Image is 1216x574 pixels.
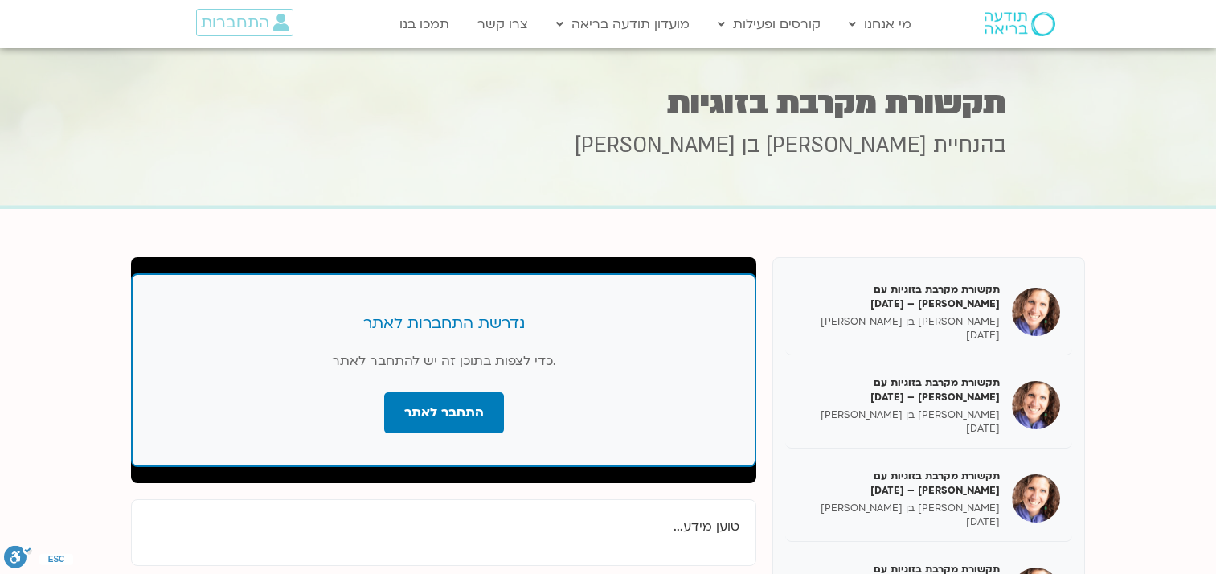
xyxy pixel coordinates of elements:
[1012,474,1060,523] img: תקשורת מקרבת בזוגיות עם שאנייה – 03/06/25
[797,408,1000,422] p: [PERSON_NAME] בן [PERSON_NAME]
[797,282,1000,311] h5: תקשורת מקרבת בזוגיות עם [PERSON_NAME] – [DATE]
[384,392,504,433] a: התחבר לאתר
[841,9,919,39] a: מי אנחנו
[797,469,1000,498] h5: תקשורת מקרבת בזוגיות עם [PERSON_NAME] – [DATE]
[575,131,927,160] span: [PERSON_NAME] בן [PERSON_NAME]
[985,12,1055,36] img: תודעה בריאה
[165,314,723,334] h3: נדרשת התחברות לאתר
[196,9,293,36] a: התחברות
[933,131,1006,160] span: בהנחיית
[201,14,269,31] span: התחברות
[797,422,1000,436] p: [DATE]
[710,9,829,39] a: קורסים ופעילות
[165,351,723,372] p: כדי לצפות בתוכן זה יש להתחבר לאתר.
[797,315,1000,329] p: [PERSON_NAME] בן [PERSON_NAME]
[797,375,1000,404] h5: תקשורת מקרבת בזוגיות עם [PERSON_NAME] – [DATE]
[797,329,1000,342] p: [DATE]
[391,9,457,39] a: תמכו בנו
[548,9,698,39] a: מועדון תודעה בריאה
[1012,381,1060,429] img: תקשורת מקרבת בזוגיות עם שאנייה – 27/05/25
[1012,288,1060,336] img: תקשורת מקרבת בזוגיות עם שאנייה – 20/05/25
[211,88,1006,119] h1: תקשורת מקרבת בזוגיות
[469,9,536,39] a: צרו קשר
[148,516,739,538] p: טוען מידע...
[797,502,1000,515] p: [PERSON_NAME] בן [PERSON_NAME]
[797,515,1000,529] p: [DATE]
